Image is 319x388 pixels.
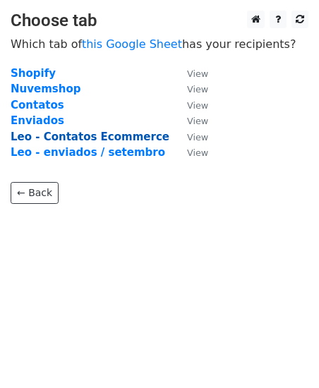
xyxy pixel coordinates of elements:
a: View [173,146,208,159]
small: View [187,100,208,111]
a: Contatos [11,99,64,111]
h3: Choose tab [11,11,308,31]
small: View [187,68,208,79]
a: View [173,99,208,111]
small: View [187,84,208,95]
a: Leo - Contatos Ecommerce [11,131,169,143]
a: ← Back [11,182,59,204]
a: Enviados [11,114,64,127]
a: View [173,67,208,80]
small: View [187,132,208,143]
a: Nuvemshop [11,83,80,95]
small: View [187,147,208,158]
a: View [173,83,208,95]
a: Shopify [11,67,56,80]
a: View [173,114,208,127]
a: View [173,131,208,143]
p: Which tab of has your recipients? [11,37,308,51]
a: Leo - enviados / setembro [11,146,165,159]
iframe: Chat Widget [248,320,319,388]
small: View [187,116,208,126]
a: this Google Sheet [82,37,182,51]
